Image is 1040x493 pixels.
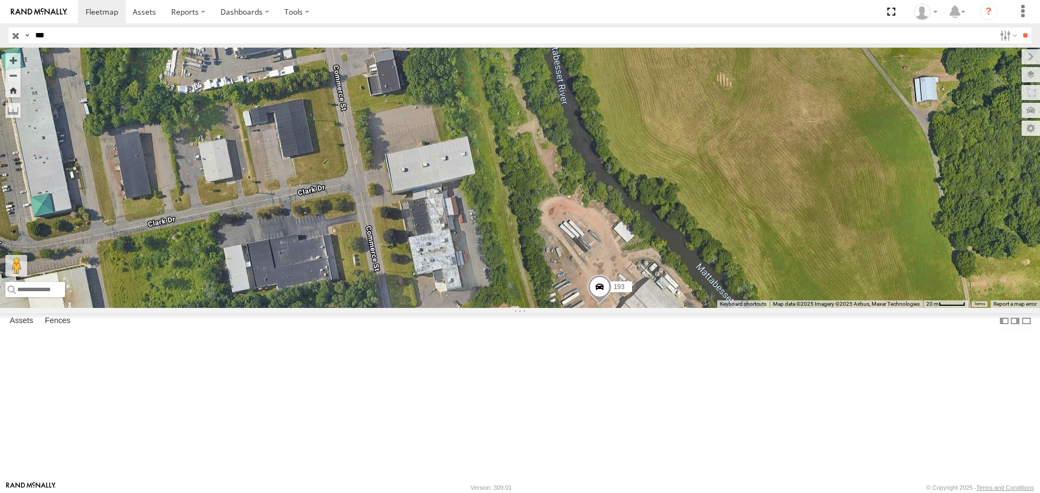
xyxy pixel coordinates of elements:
label: Search Filter Options [996,28,1019,43]
img: rand-logo.svg [11,8,67,16]
span: 20 m [926,301,939,307]
div: © Copyright 2025 - [926,484,1034,491]
label: Assets [4,314,38,329]
button: Map Scale: 20 m per 45 pixels [923,300,968,308]
label: Map Settings [1022,121,1040,136]
label: Dock Summary Table to the Left [999,313,1010,329]
label: Hide Summary Table [1021,313,1032,329]
label: Fences [40,314,76,329]
button: Zoom in [5,53,21,68]
button: Keyboard shortcuts [720,300,766,308]
label: Measure [5,103,21,118]
button: Zoom out [5,68,21,83]
label: Dock Summary Table to the Right [1010,313,1020,329]
i: ? [980,3,997,21]
a: Visit our Website [6,482,56,493]
button: Drag Pegman onto the map to open Street View [5,255,27,277]
span: 193 [614,283,625,291]
button: Zoom Home [5,83,21,97]
a: Terms (opens in new tab) [974,301,985,306]
span: Map data ©2025 Imagery ©2025 Airbus, Maxar Technologies [773,301,920,307]
a: Report a map error [993,301,1037,307]
div: Version: 309.01 [471,484,512,491]
a: Terms and Conditions [977,484,1034,491]
label: Search Query [23,28,31,43]
div: Kerry Mac Phee [910,4,941,20]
